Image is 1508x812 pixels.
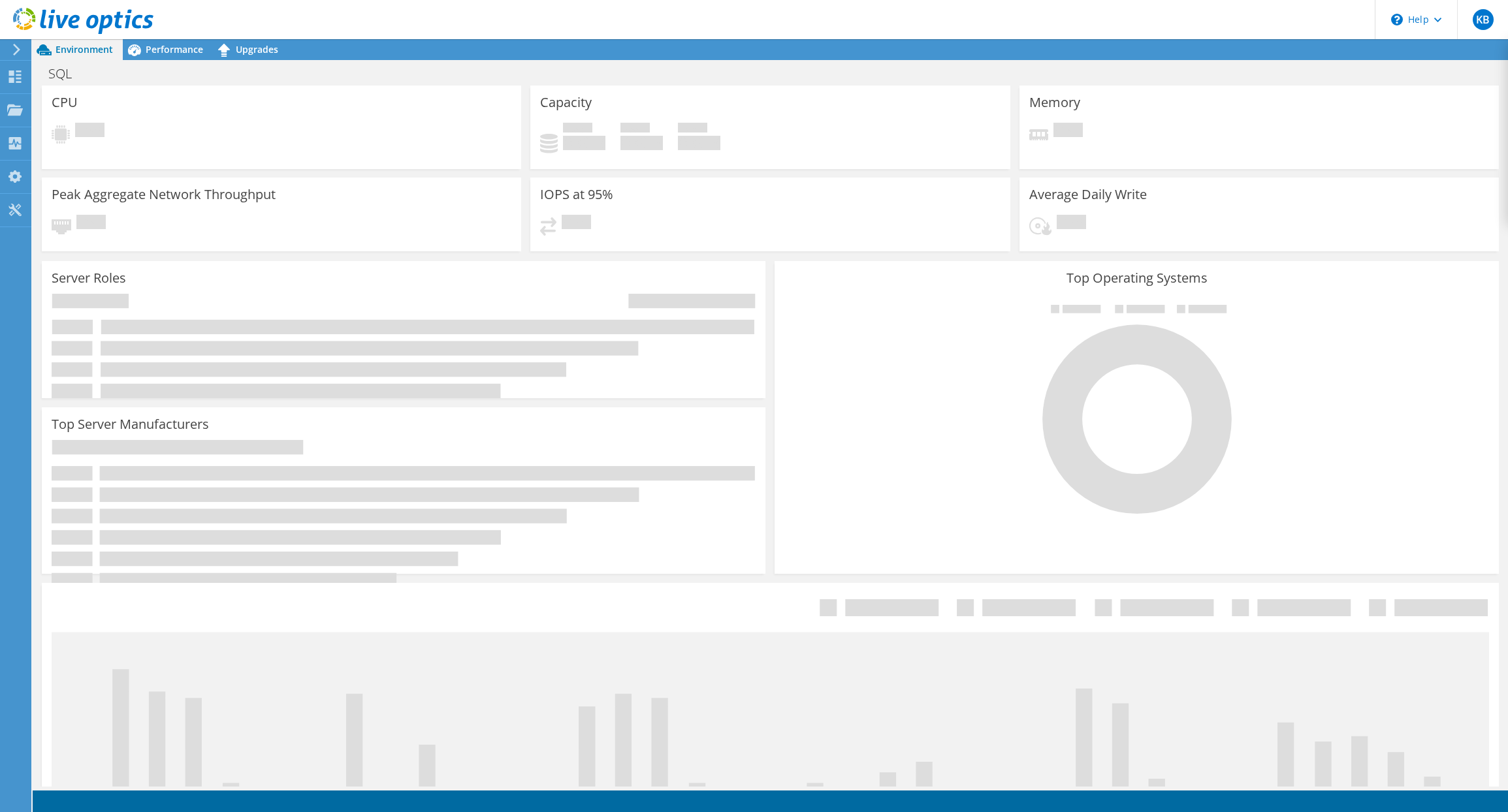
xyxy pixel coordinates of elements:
[784,271,1488,285] h3: Top Operating Systems
[42,67,92,81] h1: SQL
[678,123,707,136] span: Total
[1029,187,1147,202] h3: Average Daily Write
[1053,123,1083,140] span: Pending
[52,271,126,285] h3: Server Roles
[52,95,78,110] h3: CPU
[563,123,592,136] span: Used
[236,43,278,55] span: Upgrades
[678,136,720,150] h4: 0 GiB
[563,136,605,150] h4: 0 GiB
[146,43,203,55] span: Performance
[56,43,113,55] span: Environment
[1057,215,1086,232] span: Pending
[75,123,104,140] span: Pending
[76,215,106,232] span: Pending
[1473,9,1494,30] span: KB
[52,417,209,431] h3: Top Server Manufacturers
[540,187,613,202] h3: IOPS at 95%
[1391,14,1403,25] svg: \n
[1029,95,1080,110] h3: Memory
[52,187,276,202] h3: Peak Aggregate Network Throughput
[540,95,592,110] h3: Capacity
[620,123,650,136] span: Free
[562,215,591,232] span: Pending
[620,136,663,150] h4: 0 GiB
